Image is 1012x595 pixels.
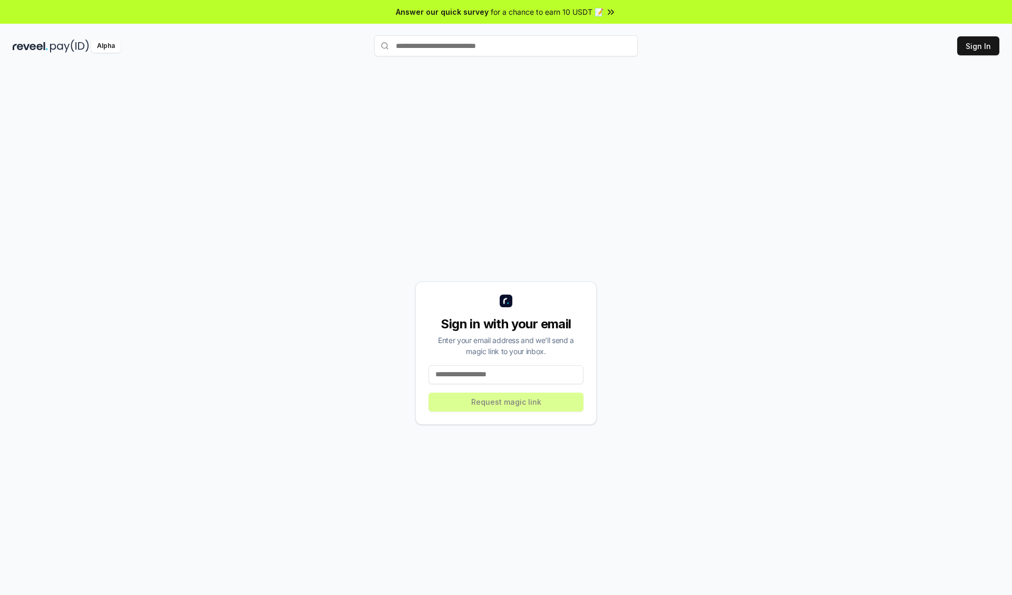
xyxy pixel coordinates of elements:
span: for a chance to earn 10 USDT 📝 [491,6,604,17]
div: Alpha [91,40,121,53]
button: Sign In [957,36,999,55]
span: Answer our quick survey [396,6,489,17]
img: pay_id [50,40,89,53]
img: logo_small [500,295,512,307]
div: Sign in with your email [429,316,583,333]
img: reveel_dark [13,40,48,53]
div: Enter your email address and we’ll send a magic link to your inbox. [429,335,583,357]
